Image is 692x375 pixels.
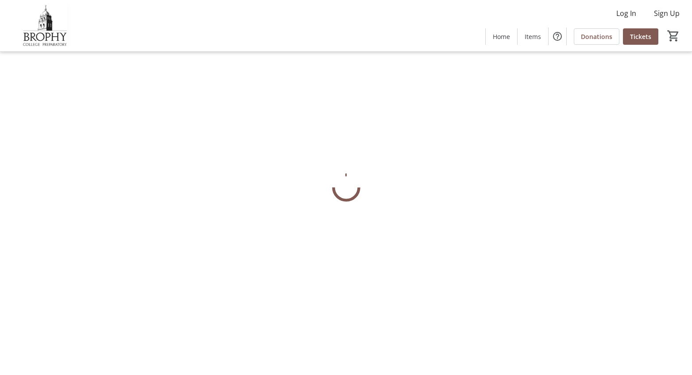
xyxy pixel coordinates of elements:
button: Help [549,27,566,45]
img: Brophy College Preparatory 's Logo [5,4,84,48]
button: Sign Up [647,6,687,20]
button: Cart [665,28,681,44]
span: Donations [581,32,612,41]
a: Donations [574,28,619,45]
span: Sign Up [654,8,680,19]
span: Tickets [630,32,651,41]
span: Items [525,32,541,41]
a: Tickets [623,28,658,45]
a: Items [518,28,548,45]
span: Log In [616,8,636,19]
span: Home [493,32,510,41]
button: Log In [609,6,643,20]
a: Home [486,28,517,45]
